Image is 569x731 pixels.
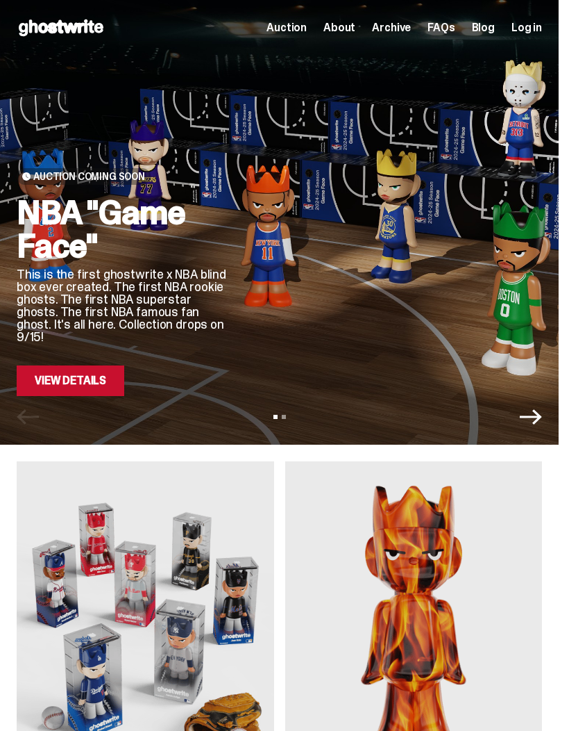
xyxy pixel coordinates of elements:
[323,22,355,33] a: About
[273,415,278,419] button: View slide 1
[520,406,542,428] button: Next
[472,22,495,33] a: Blog
[17,365,124,396] a: View Details
[17,268,226,343] p: This is the first ghostwrite x NBA blind box ever created. The first NBA rookie ghosts. The first...
[372,22,411,33] a: Archive
[266,22,307,33] a: Auction
[427,22,455,33] a: FAQs
[282,415,286,419] button: View slide 2
[17,196,226,263] h2: NBA "Game Face"
[511,22,542,33] a: Log in
[33,171,145,182] span: Auction Coming Soon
